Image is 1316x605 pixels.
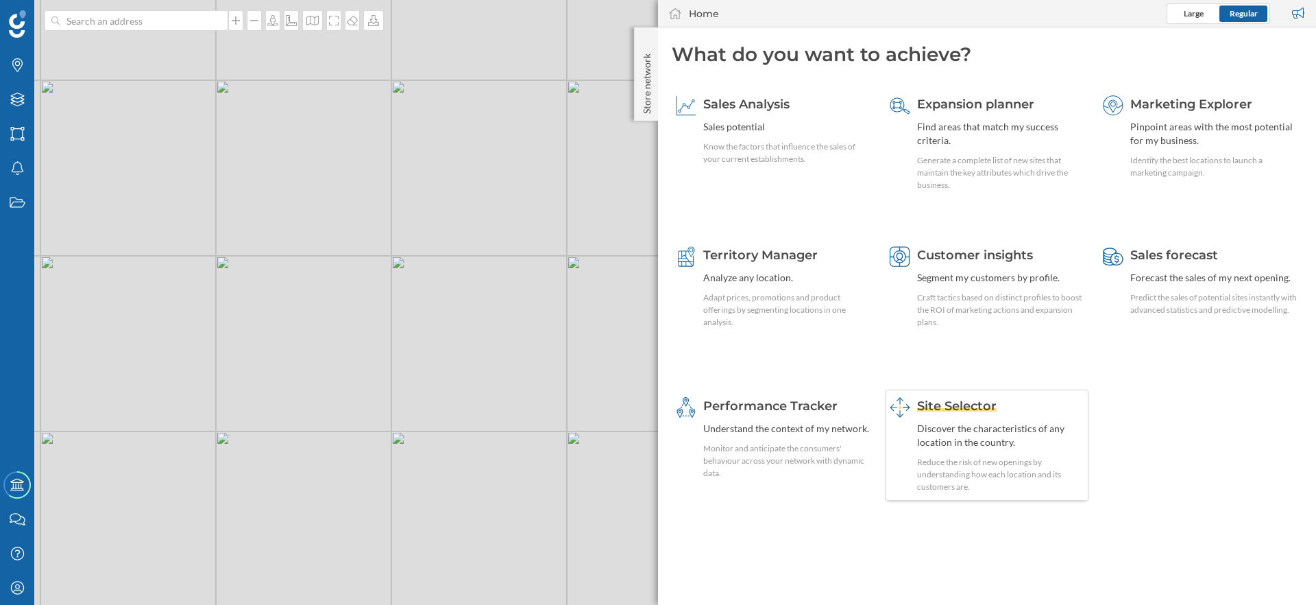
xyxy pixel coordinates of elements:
[890,397,910,418] img: dashboards-manager--hover.svg
[1130,271,1298,285] div: Forecast the sales of my next opening.
[1130,97,1252,112] span: Marketing Explorer
[917,154,1085,191] div: Generate a complete list of new sites that maintain the key attributes which drive the business.
[1130,248,1218,263] span: Sales forecast
[917,422,1085,449] div: Discover the characteristics of any location in the country.
[1103,246,1123,267] img: sales-forecast.svg
[1184,8,1204,19] span: Large
[703,292,871,329] div: Adapt prices, promotions and product offerings by segmenting locations in one analysis.
[676,246,696,267] img: territory-manager.svg
[917,271,1085,285] div: Segment my customers by profile.
[703,442,871,479] div: Monitor and anticipate the consumers' behaviour across your network with dynamic data.
[703,399,838,414] span: Performance Tracker
[27,10,94,22] span: Assistance
[1103,95,1123,116] img: explorer.svg
[917,292,1085,329] div: Craft tactics based on distinct profiles to boost the ROI of marketing actions and expansion plans.
[1130,120,1298,147] div: Pinpoint areas with the most potential for my business.
[703,141,871,165] div: Know the factors that influence the sales of your current establishments.
[703,97,790,112] span: Sales Analysis
[1130,154,1298,179] div: Identify the best locations to launch a marketing campaign.
[917,248,1033,263] span: Customer insights
[672,41,1302,67] div: What do you want to achieve?
[703,271,871,285] div: Analyze any location.
[703,120,871,134] div: Sales potential
[676,95,696,116] img: sales-explainer.svg
[1230,8,1258,19] span: Regular
[676,397,696,418] img: monitoring-360.svg
[917,120,1085,147] div: Find areas that match my success criteria.
[9,10,26,38] img: Geoblink Logo
[917,456,1085,493] div: Reduce the risk of new openings by understanding how each location and its customers are.
[703,248,818,263] span: Territory Manager
[640,48,654,114] p: Store network
[1130,292,1298,316] div: Predict the sales of potential sites instantly with advanced statistics and predictive modelling.
[917,399,997,414] span: Site Selector
[689,7,719,21] div: Home
[890,95,910,116] img: search-areas.svg
[917,97,1034,112] span: Expansion planner
[703,422,871,436] div: Understand the context of my network.
[890,246,910,267] img: customer-intelligence.svg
